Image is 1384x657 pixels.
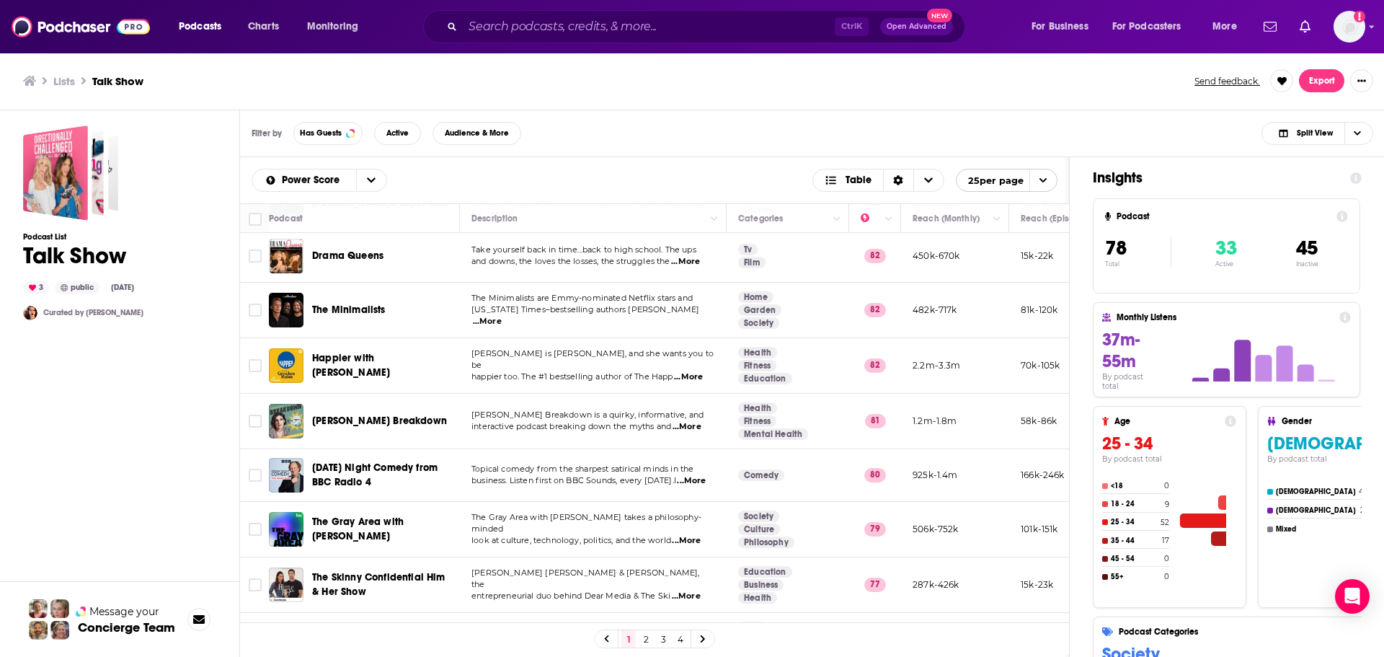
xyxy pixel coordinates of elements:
span: Happier with [PERSON_NAME] [312,352,390,379]
span: Message your [89,604,159,619]
a: Health [738,402,777,414]
img: User Profile [1334,11,1365,43]
p: Total [1105,260,1171,268]
a: Happier with Gretchen Rubin [269,348,303,383]
p: 79 [864,522,886,537]
div: Description [471,210,518,227]
a: Mental Health [738,428,808,440]
span: The Skinny Confidential Him & Her Show [312,571,445,598]
span: The Minimalists are Emmy-nominated Netflix stars and [471,293,693,303]
button: Send feedback. [1190,75,1264,87]
img: Jon Profile [29,621,48,640]
span: Toggle select row [249,359,262,372]
p: 2.2m-3.3m [913,359,961,371]
a: Talk Show [23,125,118,221]
svg: Add a profile image [1354,11,1365,22]
p: 82 [864,358,886,373]
img: Friday Night Comedy from BBC Radio 4 [269,458,303,493]
p: 81 [865,414,886,428]
a: Society [738,511,779,522]
input: Search podcasts, credits, & more... [463,15,835,38]
img: Drama Queens [269,239,303,273]
h4: 29 [1360,506,1369,515]
span: More [1212,17,1237,37]
span: The Gray Area with [PERSON_NAME] takes a philosophy-minded [471,512,701,534]
h4: 45 - 54 [1111,555,1161,563]
a: 3 [656,630,670,648]
h4: <18 [1111,482,1161,490]
span: interactive podcast breaking down the myths and [471,421,671,431]
span: Topical comedy from the sharpest satirical minds in the [471,464,693,474]
p: 482k-717k [913,304,957,316]
a: Show notifications dropdown [1258,14,1282,39]
span: 45 [1296,236,1318,260]
img: Podchaser - Follow, Share and Rate Podcasts [12,13,150,40]
a: Charts [239,15,288,38]
h4: 35 - 44 [1111,537,1159,545]
a: Fitness [738,360,776,371]
span: ...More [671,256,700,268]
h1: Insights [1093,169,1339,187]
p: 925k-1.4m [913,469,958,481]
h4: Age [1114,416,1219,426]
p: 166k-246k [1021,469,1065,481]
img: Sydney Profile [29,599,48,618]
div: Reach (Episode) [1021,210,1088,227]
p: 70k-105k [1021,359,1060,371]
a: Drama Queens [312,249,383,263]
a: Culture [738,524,780,535]
img: Mayim Bialik's Breakdown [269,404,303,438]
h4: 0 [1164,572,1169,581]
h4: Monthly Listens [1117,312,1333,322]
span: Has Guests [300,129,342,137]
div: 3 [23,281,49,294]
a: Education [738,373,792,384]
p: 58k-86k [1021,415,1057,427]
img: Barbara Profile [50,621,69,640]
button: Audience & More [432,122,521,145]
p: 82 [864,303,886,317]
span: 78 [1105,236,1127,260]
h4: 25 - 34 [1111,518,1158,526]
span: Toggle select row [249,250,262,263]
p: 1.2m-1.8m [913,415,957,427]
span: ...More [677,475,706,487]
span: Logged in as psamuelson01 [1334,11,1365,43]
img: The Gray Area with Sean Illing [269,512,303,547]
h3: Talk Show [92,74,143,88]
a: Health [738,592,777,604]
h4: 55+ [1111,573,1161,581]
span: New [927,9,953,22]
span: [PERSON_NAME] [PERSON_NAME] & [PERSON_NAME], the [471,568,700,589]
span: Toggle select row [249,304,262,317]
p: 506k-752k [913,523,959,535]
button: Export [1299,69,1344,92]
img: The Minimalists [269,293,303,327]
span: Power Score [282,175,345,185]
h4: Podcast Categories [1119,627,1384,637]
a: Fitness [738,415,776,427]
h1: Talk Show [23,242,143,270]
h4: By podcast total [1102,454,1236,464]
span: Toggle select row [249,523,262,536]
a: Show notifications dropdown [1294,14,1316,39]
span: ...More [672,591,701,602]
h4: 52 [1161,518,1169,527]
h3: Concierge Team [78,620,175,635]
span: business. Listen first on BBC Sounds, every [DATE].I [471,475,676,485]
a: The Minimalists [312,303,386,317]
p: Active [1215,260,1237,268]
span: and downs, the loves the losses, the struggles the [471,256,670,266]
span: The Minimalists [312,304,386,316]
h2: Choose View [1261,122,1373,145]
span: ...More [673,421,701,433]
button: Show profile menu [1334,11,1365,43]
button: Column Actions [880,210,897,227]
img: Rivs [23,306,37,320]
button: Column Actions [988,210,1006,227]
button: Active [374,122,421,145]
